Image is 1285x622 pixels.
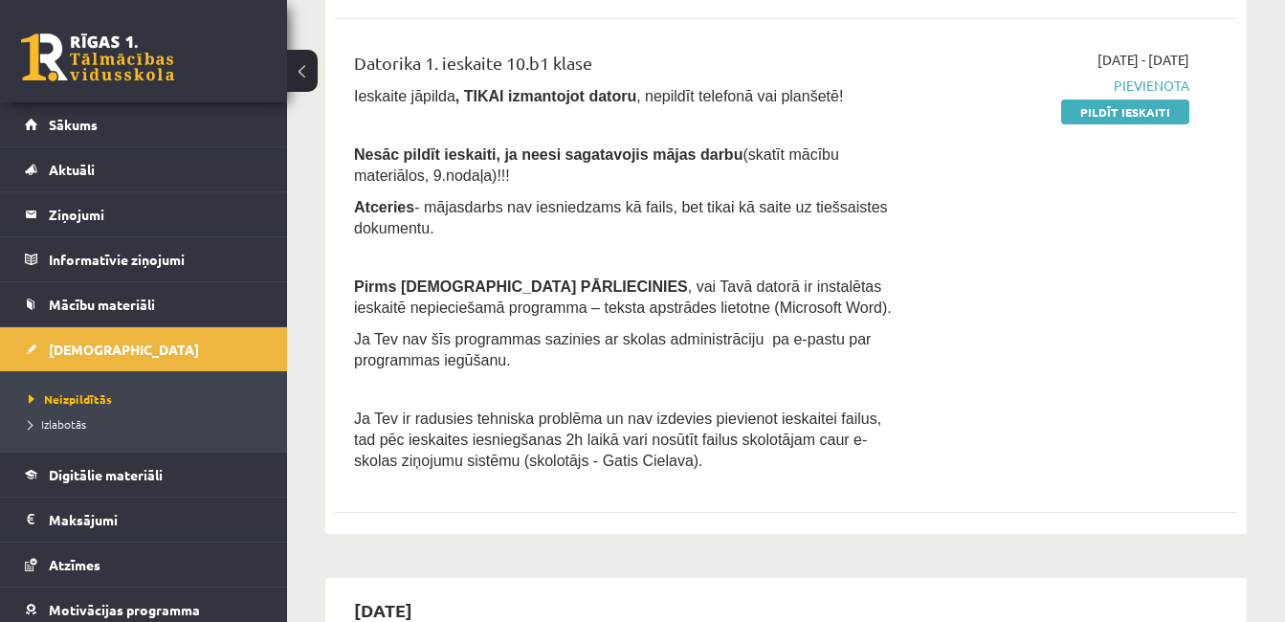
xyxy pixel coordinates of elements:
[354,199,888,236] span: - mājasdarbs nav iesniedzams kā fails, bet tikai kā saite uz tiešsaistes dokumentu.
[49,341,199,358] span: [DEMOGRAPHIC_DATA]
[930,76,1189,96] span: Pievienota
[25,237,263,281] a: Informatīvie ziņojumi
[1097,50,1189,70] span: [DATE] - [DATE]
[354,411,881,469] span: Ja Tev ir radusies tehniska problēma un nav izdevies pievienot ieskaitei failus, tad pēc ieskaite...
[354,278,688,295] span: Pirms [DEMOGRAPHIC_DATA] PĀRLIECINIES
[25,453,263,497] a: Digitālie materiāli
[354,50,901,85] div: Datorika 1. ieskaite 10.b1 klase
[354,278,892,316] span: , vai Tavā datorā ir instalētas ieskaitē nepieciešamā programma – teksta apstrādes lietotne (Micr...
[29,415,268,433] a: Izlabotās
[21,33,174,81] a: Rīgas 1. Tālmācības vidusskola
[49,601,200,618] span: Motivācijas programma
[49,498,263,542] legend: Maksājumi
[354,331,871,368] span: Ja Tev nav šīs programmas sazinies ar skolas administrāciju pa e-pastu par programmas iegūšanu.
[25,147,263,191] a: Aktuāli
[49,237,263,281] legend: Informatīvie ziņojumi
[49,192,263,236] legend: Ziņojumi
[25,192,263,236] a: Ziņojumi
[25,543,263,587] a: Atzīmes
[29,391,112,407] span: Neizpildītās
[354,199,414,215] b: Atceries
[49,161,95,178] span: Aktuāli
[1061,100,1189,124] a: Pildīt ieskaiti
[354,146,742,163] span: Nesāc pildīt ieskaiti, ja neesi sagatavojis mājas darbu
[49,296,155,313] span: Mācību materiāli
[29,416,86,432] span: Izlabotās
[25,282,263,326] a: Mācību materiāli
[49,466,163,483] span: Digitālie materiāli
[25,327,263,371] a: [DEMOGRAPHIC_DATA]
[49,556,100,573] span: Atzīmes
[29,390,268,408] a: Neizpildītās
[455,88,636,104] b: , TIKAI izmantojot datoru
[354,146,839,184] span: (skatīt mācību materiālos, 9.nodaļa)!!!
[25,102,263,146] a: Sākums
[25,498,263,542] a: Maksājumi
[354,88,843,104] span: Ieskaite jāpilda , nepildīt telefonā vai planšetē!
[49,116,98,133] span: Sākums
